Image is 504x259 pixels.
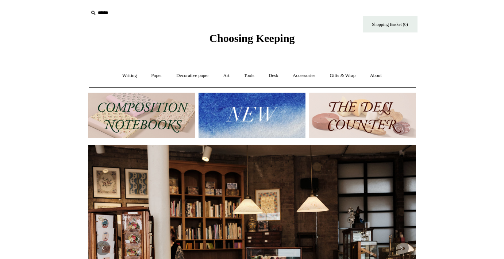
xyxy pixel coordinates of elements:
[88,93,195,138] img: 202302 Composition ledgers.jpg__PID:69722ee6-fa44-49dd-a067-31375e5d54ec
[363,16,418,32] a: Shopping Basket (0)
[209,32,295,44] span: Choosing Keeping
[237,66,261,85] a: Tools
[96,241,110,255] button: Previous
[323,66,362,85] a: Gifts & Wrap
[209,38,295,43] a: Choosing Keeping
[309,93,416,138] img: The Deli Counter
[116,66,143,85] a: Writing
[199,93,305,138] img: New.jpg__PID:f73bdf93-380a-4a35-bcfe-7823039498e1
[286,66,322,85] a: Accessories
[217,66,236,85] a: Art
[262,66,285,85] a: Desk
[363,66,388,85] a: About
[170,66,215,85] a: Decorative paper
[145,66,169,85] a: Paper
[394,241,409,255] button: Next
